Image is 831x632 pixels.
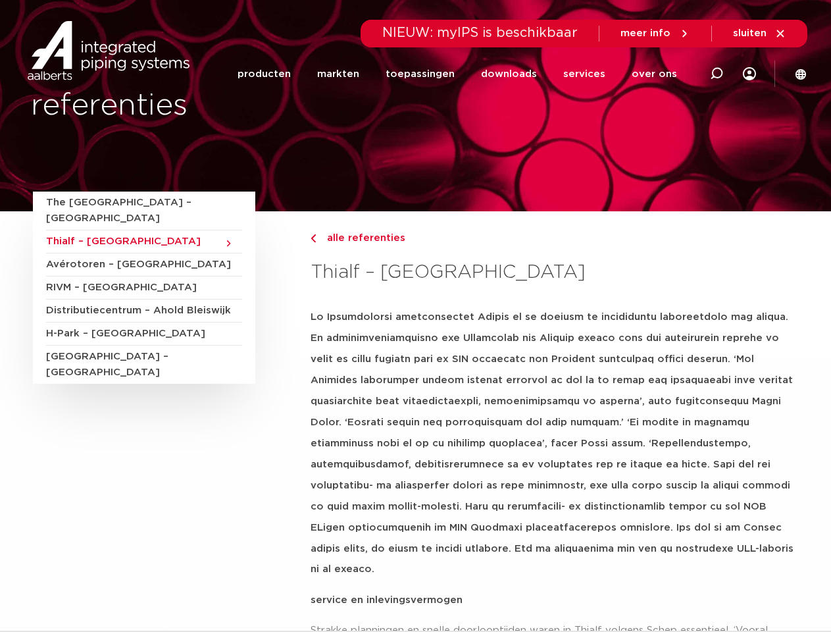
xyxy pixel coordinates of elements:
span: alle referenties [319,233,405,243]
a: markten [317,49,359,99]
a: H-Park – [GEOGRAPHIC_DATA] [46,323,242,346]
a: sluiten [733,28,786,39]
span: meer info [620,28,670,38]
a: toepassingen [386,49,455,99]
h3: Thialf – [GEOGRAPHIC_DATA] [311,259,798,286]
a: Avérotoren – [GEOGRAPHIC_DATA] [46,253,242,276]
span: sluiten [733,28,767,38]
a: RIVM – [GEOGRAPHIC_DATA] [46,276,242,300]
a: producten [238,49,291,99]
a: downloads [481,49,537,99]
a: Distributiecentrum – Ahold Bleiswijk [46,300,242,323]
a: services [563,49,605,99]
a: The [GEOGRAPHIC_DATA] – [GEOGRAPHIC_DATA] [46,192,242,230]
a: [GEOGRAPHIC_DATA] – [GEOGRAPHIC_DATA] [46,346,242,384]
a: alle referenties [311,230,798,246]
span: NIEUW: myIPS is beschikbaar [382,26,578,39]
a: meer info [620,28,690,39]
a: Thialf – [GEOGRAPHIC_DATA] [46,230,242,253]
nav: Menu [238,49,677,99]
a: over ons [632,49,677,99]
img: chevron-right.svg [311,234,316,243]
strong: Lo Ipsumdolorsi ametconsectet Adipis el se doeiusm te incididuntu laboreetdolo mag aliqua. En adm... [311,312,793,574]
h1: referenties [31,85,409,127]
strong: service en inlevingsvermogen [311,595,463,605]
